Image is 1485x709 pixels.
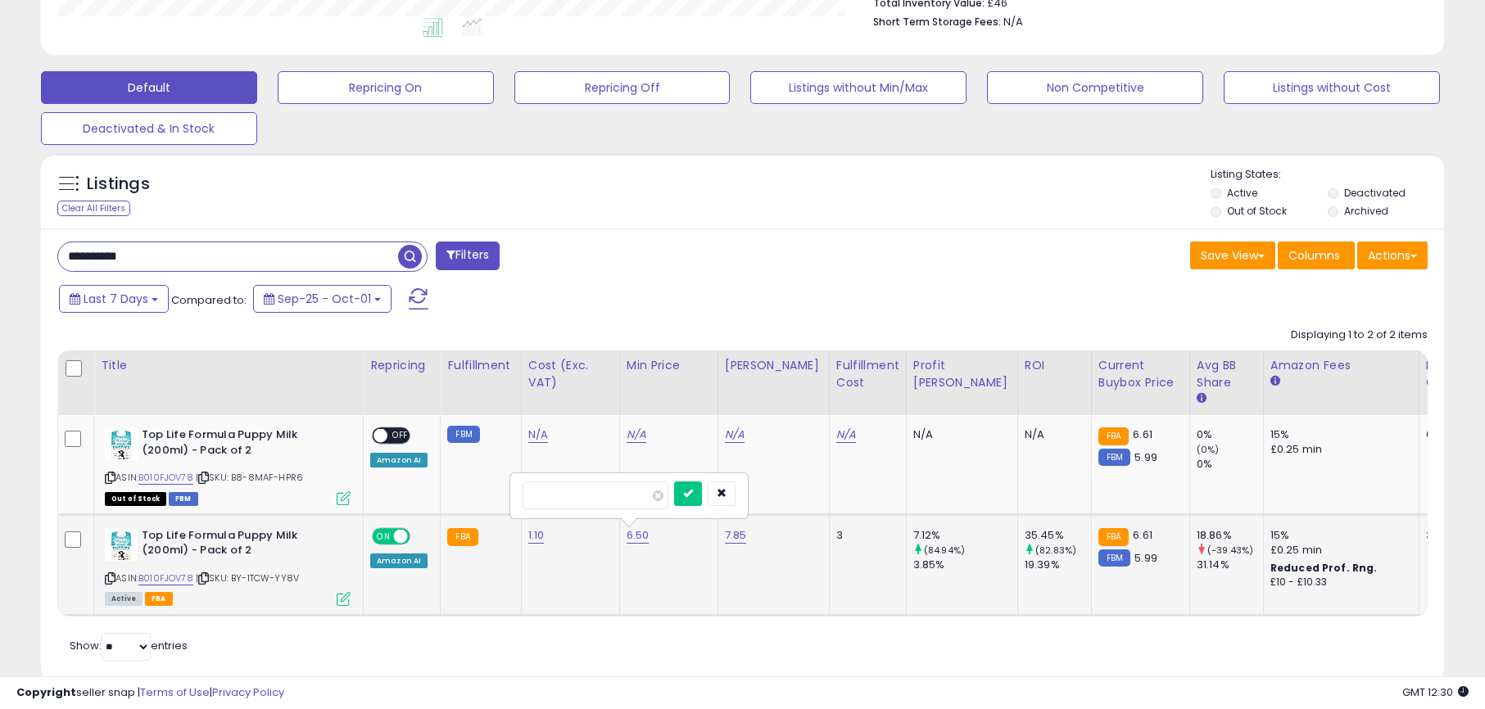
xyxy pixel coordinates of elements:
[59,285,169,313] button: Last 7 Days
[16,685,284,701] div: seller snap | |
[1025,528,1091,543] div: 35.45%
[1270,576,1406,589] div: £10 - £10.33
[836,427,856,443] a: N/A
[142,528,341,562] b: Top Life Formula Puppy Milk (200ml) - Pack of 2
[101,357,356,374] div: Title
[873,15,1001,29] b: Short Term Storage Fees:
[987,71,1203,104] button: Non Competitive
[1207,544,1253,557] small: (-39.43%)
[1270,561,1378,575] b: Reduced Prof. Rng.
[105,592,143,606] span: All listings currently available for purchase on Amazon
[142,427,341,462] b: Top Life Formula Puppy Milk (200ml) - Pack of 2
[1003,14,1023,29] span: N/A
[57,201,130,216] div: Clear All Filters
[278,291,371,307] span: Sep-25 - Oct-01
[212,684,284,700] a: Privacy Policy
[1227,186,1257,200] label: Active
[370,357,433,374] div: Repricing
[913,357,1011,391] div: Profit [PERSON_NAME]
[1025,427,1079,442] div: N/A
[105,528,138,561] img: 51FkQ-1PFOL._SL40_.jpg
[1134,550,1157,566] span: 5.99
[138,571,193,585] a: B010FJOV78
[1211,167,1444,183] p: Listing States:
[836,528,894,543] div: 3
[1134,449,1157,465] span: 5.99
[1025,357,1084,374] div: ROI
[725,357,822,374] div: [PERSON_NAME]
[1098,449,1130,466] small: FBM
[140,684,210,700] a: Terms of Use
[528,527,545,544] a: 1.10
[1197,357,1256,391] div: Avg BB Share
[1344,186,1406,200] label: Deactivated
[1270,357,1412,374] div: Amazon Fees
[1270,427,1406,442] div: 15%
[196,571,299,585] span: | SKU: BY-1TCW-YY8V
[171,292,247,308] span: Compared to:
[1278,242,1355,269] button: Columns
[41,112,257,145] button: Deactivated & In Stock
[1270,528,1406,543] div: 15%
[1402,684,1469,700] span: 2025-10-9 12:30 GMT
[138,471,193,485] a: B010FJOV78
[408,529,434,543] span: OFF
[105,427,351,504] div: ASIN:
[1270,543,1406,558] div: £0.25 min
[1098,357,1183,391] div: Current Buybox Price
[196,471,303,484] span: | SKU: B8-8MAF-HPR6
[84,291,148,307] span: Last 7 Days
[447,426,479,443] small: FBM
[528,427,548,443] a: N/A
[16,684,76,700] strong: Copyright
[370,553,428,568] div: Amazon AI
[836,357,899,391] div: Fulfillment Cost
[1344,204,1388,218] label: Archived
[1190,242,1275,269] button: Save View
[447,528,478,546] small: FBA
[1291,327,1428,343] div: Displaying 1 to 2 of 2 items
[750,71,967,104] button: Listings without Min/Max
[1098,427,1129,445] small: FBA
[169,492,198,506] span: FBM
[1270,374,1280,389] small: Amazon Fees.
[1288,247,1340,264] span: Columns
[1133,527,1152,543] span: 6.61
[105,528,351,604] div: ASIN:
[528,357,613,391] div: Cost (Exc. VAT)
[924,544,965,557] small: (84.94%)
[436,242,500,270] button: Filters
[1025,558,1091,572] div: 19.39%
[1426,427,1477,442] div: 0
[1197,391,1207,406] small: Avg BB Share.
[1426,528,1477,543] div: 36
[70,638,188,653] span: Show: entries
[278,71,494,104] button: Repricing On
[1197,427,1263,442] div: 0%
[87,173,150,196] h5: Listings
[1224,71,1440,104] button: Listings without Cost
[41,71,257,104] button: Default
[374,529,394,543] span: ON
[627,427,646,443] a: N/A
[370,453,428,467] div: Amazon AI
[1197,558,1263,572] div: 31.14%
[913,427,1005,442] div: N/A
[387,429,414,443] span: OFF
[913,528,1017,543] div: 7.12%
[1098,549,1130,567] small: FBM
[1133,427,1152,442] span: 6.61
[627,357,711,374] div: Min Price
[1357,242,1428,269] button: Actions
[725,427,745,443] a: N/A
[105,427,138,460] img: 51FkQ-1PFOL._SL40_.jpg
[1197,528,1263,543] div: 18.86%
[725,527,747,544] a: 7.85
[1426,357,1483,391] div: Fulfillable Quantity
[1035,544,1076,557] small: (82.83%)
[1098,528,1129,546] small: FBA
[253,285,392,313] button: Sep-25 - Oct-01
[1270,442,1406,457] div: £0.25 min
[447,357,514,374] div: Fulfillment
[1197,457,1263,472] div: 0%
